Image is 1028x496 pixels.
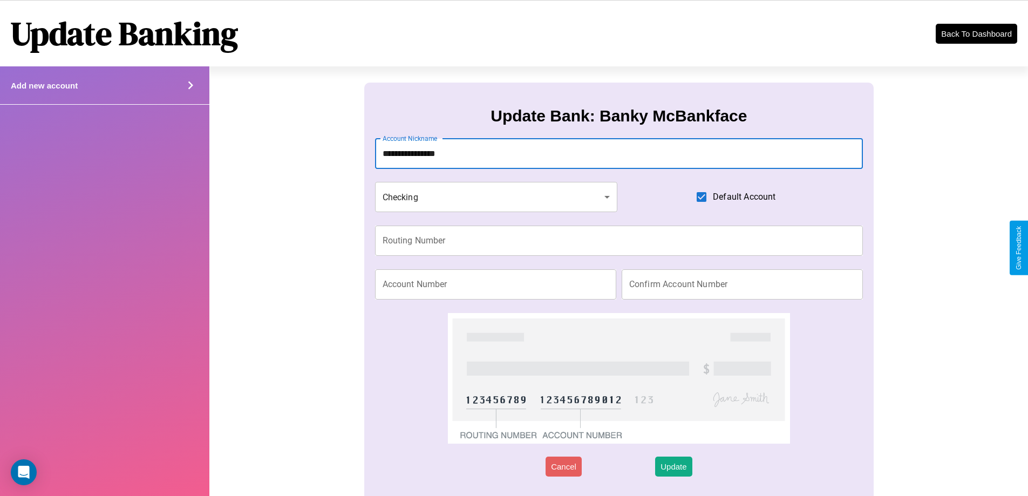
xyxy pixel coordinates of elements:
button: Back To Dashboard [936,24,1017,44]
button: Update [655,457,692,477]
div: Give Feedback [1015,226,1023,270]
img: check [448,313,789,444]
label: Account Nickname [383,134,438,143]
h1: Update Banking [11,11,238,56]
div: Checking [375,182,618,212]
h3: Update Bank: Banky McBankface [491,107,747,125]
div: Open Intercom Messenger [11,459,37,485]
button: Cancel [546,457,582,477]
h4: Add new account [11,81,78,90]
span: Default Account [713,191,775,203]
